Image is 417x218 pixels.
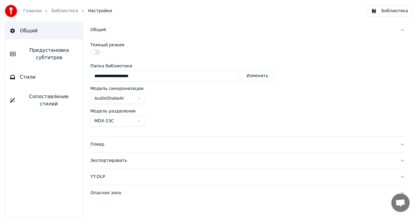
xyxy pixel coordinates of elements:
button: Опасная зона [90,185,405,201]
button: YT-DLP [90,169,405,185]
a: Библиотека [51,8,78,14]
button: Экспортировать [90,153,405,169]
div: Опасная зона [90,190,395,196]
a: Главная [23,8,42,14]
label: Папка библиотеки [90,64,274,68]
span: Предустановка субтитров [20,47,78,61]
div: Открытый чат [391,194,410,212]
div: YT-DLP [90,174,395,180]
div: Общий [90,27,395,33]
button: Изменить [241,70,274,81]
button: Общий [5,22,83,39]
img: youka [5,5,17,17]
span: Стили [20,73,36,81]
button: Стили [5,69,83,86]
label: Модель разделения [90,109,136,113]
span: Настройки [88,8,112,14]
label: Модель синхронизации [90,86,143,91]
div: Плеер [90,141,395,148]
button: Библиотека [368,5,412,16]
div: Общий [90,38,405,136]
button: Сопоставление стилей [5,88,83,113]
button: Общий [90,22,405,38]
label: Темный режим [90,43,124,47]
button: Плеер [90,137,405,152]
span: Общий [20,27,38,34]
span: Сопоставление стилей [20,93,78,108]
nav: breadcrumb [23,8,112,14]
div: Экспортировать [90,158,395,164]
button: Предустановка субтитров [5,42,83,66]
